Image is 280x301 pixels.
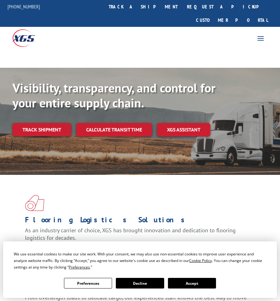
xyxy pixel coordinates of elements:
span: Cookie Policy [189,258,212,263]
div: Cookie Consent Prompt [3,241,277,298]
a: Customer Portal [191,13,273,27]
span: As an industry carrier of choice, XGS has brought innovation and dedication to flooring logistics... [25,227,236,241]
b: Visibility, transparency, and control for your entire supply chain. [12,80,215,111]
button: Preferences [64,278,112,289]
span: Preferences [69,264,90,270]
a: Calculate transit time [76,123,152,136]
img: xgs-icon-total-supply-chain-intelligence-red [25,195,44,211]
h1: Flooring Logistics Solutions [25,216,250,227]
a: [PHONE_NUMBER] [7,3,40,10]
div: We use essential cookies to make our site work. With your consent, we may also use non-essential ... [14,251,266,270]
a: XGS ASSISTANT [157,123,210,136]
button: Accept [168,278,216,289]
button: Decline [116,278,164,289]
a: Track shipment [12,123,71,136]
